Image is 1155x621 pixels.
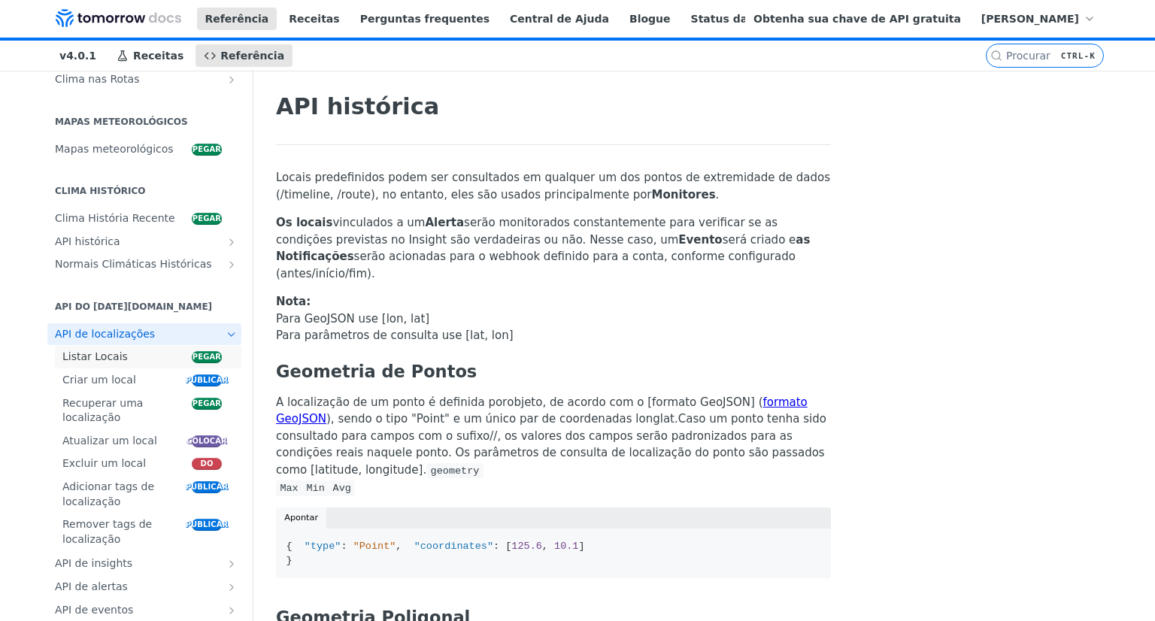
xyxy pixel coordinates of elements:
[431,465,480,477] span: geometry
[192,353,221,361] font: pegar
[629,13,671,25] font: Blogue
[55,430,241,453] a: Atualizar um localcolocar
[305,541,341,552] span: "type"
[990,50,1002,62] svg: Procurar
[507,395,762,409] font: objeto, de acordo com o [formato GeoJSON] (
[62,350,128,362] font: Listar Locais
[226,558,238,570] button: Mostrar subpáginas para Insights API
[62,457,146,469] font: Excluir um local
[691,13,772,25] font: Status da API
[276,429,828,477] font: , os valores dos campos serão padronizados para as condições reais naquele ponto. Os parâmetros d...
[353,541,396,552] span: "Point"
[200,459,213,468] font: do
[62,480,154,507] font: Adicionar tags de localização
[280,483,298,494] span: Max
[621,8,679,30] a: Blogue
[47,576,241,598] a: API de alertasMostrar subpáginas para API de alertas
[276,250,796,280] font: serão acionadas para o webhook definido para a conta, conforme configurado (antes/início/fim).
[276,171,830,201] font: Locais predefinidos podem ser consultados em qualquer um dos pontos de extremidade de dados (/tim...
[55,604,133,616] font: API de eventos
[723,233,796,247] font: será criado e
[289,13,339,25] font: Receitas
[55,453,241,475] a: Excluir um localdo
[196,44,293,67] a: Referência
[276,362,477,381] font: Geometria de Pontos
[192,145,221,153] font: pegar
[55,392,241,429] a: Recuperar uma localizaçãopegar
[226,74,238,86] button: Mostrar subpáginas para Clima em Rotas
[220,50,284,62] font: Referência
[425,216,464,229] font: Alerta
[55,258,212,270] font: Normais Climáticas Históricas
[55,143,174,155] font: Mapas meteorológicos
[276,295,311,308] font: Nota:
[1057,48,1099,63] kbd: CTRL-K
[55,346,241,368] a: Listar Locaispegar
[678,233,722,247] font: Evento
[55,186,146,196] font: Clima histórico
[62,435,157,447] font: Atualizar um local
[197,8,277,30] a: Referência
[226,259,238,271] button: Mostrar subpáginas para Normais Climáticas Históricas
[502,8,617,30] a: Central de Ajuda
[511,541,542,552] span: 125.6
[981,13,1079,25] font: [PERSON_NAME]
[62,374,136,386] font: Criar um local
[55,117,188,127] font: Mapas meteorológicos
[414,541,493,552] span: "coordinates"
[192,214,221,223] font: pegar
[745,8,969,30] a: Obtenha sua chave de API gratuita
[55,235,120,247] font: API histórica
[333,483,351,494] span: Avg
[490,429,493,443] font: /
[55,301,212,312] font: API do [DATE][DOMAIN_NAME]
[55,557,132,569] font: API de insights
[59,50,96,62] font: v4.0.1
[47,253,241,276] a: Normais Climáticas HistóricasMostrar subpáginas para Normais Climáticas Históricas
[55,369,241,392] a: Criar um localpublicar
[47,68,241,91] a: Clima nas RotasMostrar subpáginas para Clima em Rotas
[62,397,143,424] font: Recuperar uma localização
[510,13,609,25] font: Central de Ajuda
[108,44,192,67] a: Receitas
[276,412,826,443] font: Caso um ponto tenha sido consultado para campos com o sufixo
[186,520,229,529] font: publicar
[205,13,269,25] font: Referência
[276,216,778,247] font: serão monitorados constantemente para verificar se as condições previstas no Insight são verdadei...
[186,376,229,384] font: publicar
[55,212,175,224] font: Clima História Recente
[62,518,152,545] font: Remover tags de localização
[352,8,498,30] a: Perguntas frequentes
[226,236,238,248] button: Show subpages for Historical API
[55,73,139,85] font: Clima nas Rotas
[276,395,507,409] font: A localização de um ponto é definida por
[55,513,241,550] a: Remover tags de localizaçãopublicar
[186,483,229,491] font: publicar
[192,399,221,407] font: pegar
[47,231,241,253] a: API históricaShow subpages for Historical API
[226,329,238,341] button: Hide subpages for Locations API
[276,329,514,342] font: Para parâmetros de consulta use [lat, lon]
[226,581,238,593] button: Mostrar subpáginas para API de alertas
[226,604,238,616] button: Mostrar subpáginas para API de eventos
[1006,50,1137,62] input: CTRL-K
[276,312,429,326] font: Para GeoJSON use [lon, lat]
[973,8,1104,30] button: [PERSON_NAME]
[683,8,780,30] a: Status da API
[47,138,241,161] a: Mapas meteorológicospegar
[554,541,578,552] span: 10.1
[280,8,347,30] a: Receitas
[276,93,439,120] font: API histórica
[55,580,128,592] font: API de alertas
[133,50,183,62] font: Receitas
[47,208,241,230] a: Clima História Recentepegar
[360,13,490,25] font: Perguntas frequentes
[47,553,241,575] a: API de insightsMostrar subpáginas para Insights API
[186,437,227,445] font: colocar
[286,539,821,568] div: { : , : [ , ] }
[652,188,716,201] font: Monitores
[716,188,720,201] font: .
[56,9,181,27] img: Documentação da API do clima do Tomorrow.io
[306,483,324,494] span: Min
[55,328,155,340] font: API de localizações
